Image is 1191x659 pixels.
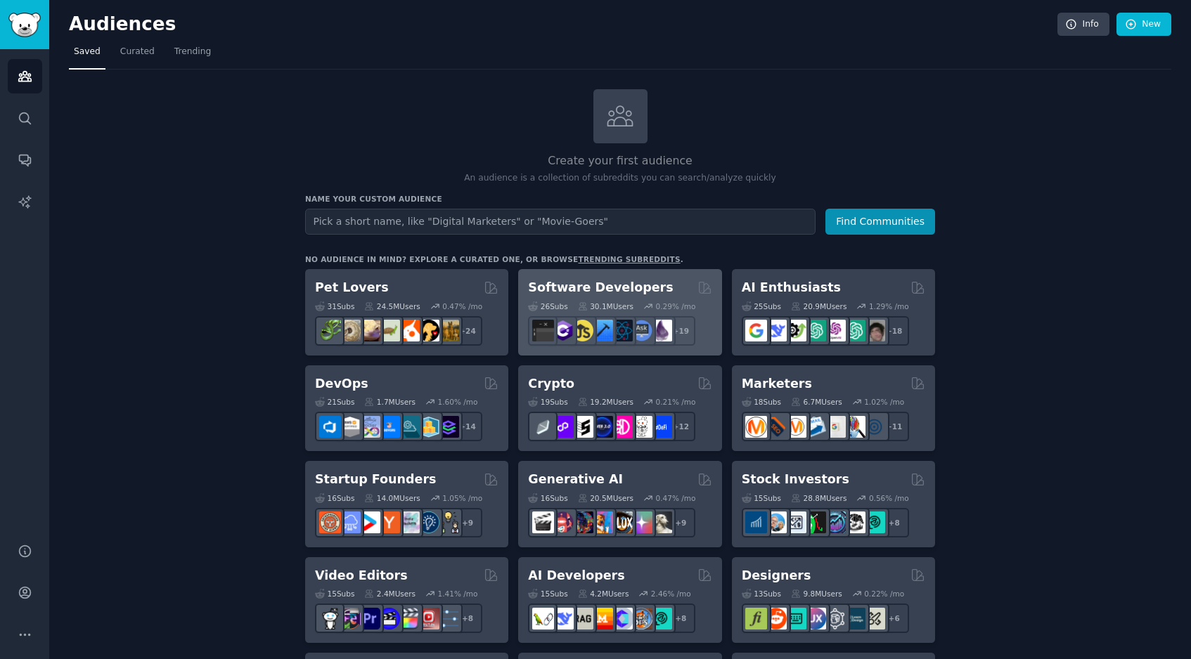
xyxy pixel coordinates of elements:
[572,608,593,629] img: Rag
[8,13,41,37] img: GummySearch logo
[169,41,216,70] a: Trending
[453,508,482,537] div: + 9
[880,603,909,633] div: + 6
[864,589,904,599] div: 0.22 % /mo
[315,567,408,585] h2: Video Editors
[864,397,904,407] div: 1.02 % /mo
[305,194,935,204] h3: Name your custom audience
[437,511,459,533] img: growmybusiness
[339,416,361,438] img: AWS_Certified_Experts
[398,511,420,533] img: indiehackers
[339,511,361,533] img: SaaS
[359,416,380,438] img: Docker_DevOps
[364,493,420,503] div: 14.0M Users
[437,416,459,438] img: PlatformEngineers
[174,46,211,58] span: Trending
[804,511,826,533] img: Trading
[650,320,672,341] img: elixir
[418,320,439,341] img: PetAdvice
[825,209,935,235] button: Find Communities
[844,608,865,629] img: learndesign
[631,608,652,629] img: llmops
[742,279,841,296] h2: AI Enthusiasts
[651,589,691,599] div: 2.46 % /mo
[359,511,380,533] img: startup
[453,412,482,441] div: + 14
[315,375,368,393] h2: DevOps
[552,320,574,341] img: csharp
[1057,13,1109,37] a: Info
[552,608,574,629] img: DeepSeek
[742,375,812,393] h2: Marketers
[532,320,554,341] img: software
[765,511,787,533] img: ValueInvesting
[869,301,909,311] div: 1.29 % /mo
[631,416,652,438] img: CryptoNews
[591,511,613,533] img: sdforall
[120,46,155,58] span: Curated
[742,471,849,488] h2: Stock Investors
[666,316,695,346] div: + 19
[378,511,400,533] img: ycombinator
[74,46,101,58] span: Saved
[880,508,909,537] div: + 8
[804,608,826,629] img: UXDesign
[578,301,633,311] div: 30.1M Users
[437,320,459,341] img: dogbreed
[863,320,885,341] img: ArtificalIntelligence
[666,412,695,441] div: + 12
[364,397,416,407] div: 1.7M Users
[378,608,400,629] img: VideoEditors
[631,320,652,341] img: AskComputerScience
[785,608,806,629] img: UI_Design
[863,608,885,629] img: UX_Design
[863,511,885,533] img: technicalanalysis
[742,567,811,585] h2: Designers
[69,41,105,70] a: Saved
[532,608,554,629] img: LangChain
[785,320,806,341] img: AItoolsCatalog
[528,493,567,503] div: 16 Sub s
[611,608,633,629] img: OpenSourceAI
[442,493,482,503] div: 1.05 % /mo
[378,320,400,341] img: turtle
[398,320,420,341] img: cockatiel
[305,209,816,235] input: Pick a short name, like "Digital Marketers" or "Movie-Goers"
[791,589,842,599] div: 9.8M Users
[528,279,673,296] h2: Software Developers
[863,416,885,438] img: OnlineMarketing
[364,301,420,311] div: 24.5M Users
[315,279,389,296] h2: Pet Lovers
[319,320,341,341] img: herpetology
[1116,13,1171,37] a: New
[532,511,554,533] img: aivideo
[528,471,623,488] h2: Generative AI
[611,320,633,341] img: reactnative
[572,416,593,438] img: ethstaker
[418,511,439,533] img: Entrepreneurship
[742,397,781,407] div: 18 Sub s
[591,416,613,438] img: web3
[319,608,341,629] img: gopro
[824,608,846,629] img: userexperience
[418,416,439,438] img: aws_cdk
[656,397,696,407] div: 0.21 % /mo
[315,493,354,503] div: 16 Sub s
[742,301,781,311] div: 25 Sub s
[438,397,478,407] div: 1.60 % /mo
[656,493,696,503] div: 0.47 % /mo
[656,301,696,311] div: 0.29 % /mo
[319,511,341,533] img: EntrepreneurRideAlong
[650,608,672,629] img: AIDevelopersSociety
[437,608,459,629] img: postproduction
[666,603,695,633] div: + 8
[453,316,482,346] div: + 24
[742,493,781,503] div: 15 Sub s
[765,320,787,341] img: DeepSeek
[591,608,613,629] img: MistralAI
[785,511,806,533] img: Forex
[578,589,629,599] div: 4.2M Users
[378,416,400,438] img: DevOpsLinks
[591,320,613,341] img: iOSProgramming
[528,301,567,311] div: 26 Sub s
